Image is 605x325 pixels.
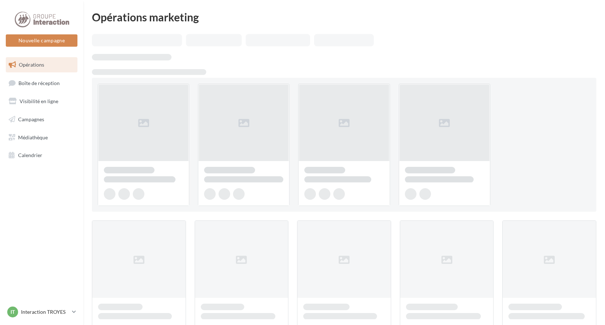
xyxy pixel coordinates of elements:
span: Visibilité en ligne [20,98,58,104]
span: Boîte de réception [18,80,60,86]
p: Interaction TROYES [21,308,69,316]
a: Visibilité en ligne [4,94,79,109]
span: Campagnes [18,116,44,122]
span: IT [10,308,15,316]
a: Calendrier [4,148,79,163]
a: Opérations [4,57,79,72]
a: Campagnes [4,112,79,127]
span: Opérations [19,62,44,68]
a: Médiathèque [4,130,79,145]
span: Médiathèque [18,134,48,140]
a: Boîte de réception [4,75,79,91]
div: Opérations marketing [92,12,596,22]
button: Nouvelle campagne [6,34,77,47]
span: Calendrier [18,152,42,158]
a: IT Interaction TROYES [6,305,77,319]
